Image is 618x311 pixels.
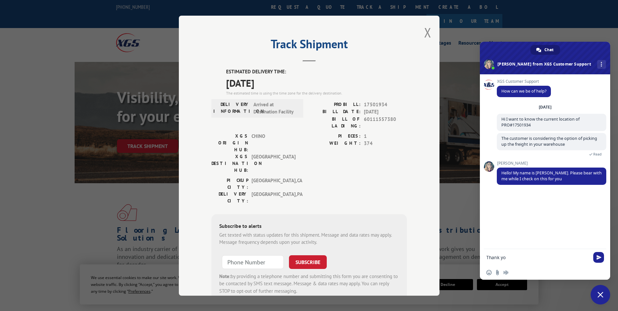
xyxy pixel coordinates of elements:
span: Send [593,252,604,263]
span: Arrived at Destination Facility [253,101,297,115]
span: CHINO [252,132,295,153]
div: Get texted with status updates for this shipment. Message and data rates may apply. Message frequ... [219,231,399,246]
span: [GEOGRAPHIC_DATA] [252,153,295,173]
textarea: Compose your message... [486,255,589,260]
span: 1 [364,132,407,140]
span: 374 [364,140,407,147]
label: BILL OF LADING: [309,115,361,129]
span: The customer is considering the option of picking up the freight in your warehouse [501,136,597,147]
button: Close modal [424,24,431,41]
label: ESTIMATED DELIVERY TIME: [226,68,407,76]
label: WEIGHT: [309,140,361,147]
div: Chat [530,45,560,55]
label: BILL DATE: [309,108,361,116]
div: The estimated time is using the time zone for the delivery destination. [226,90,407,96]
span: [DATE] [364,108,407,116]
span: Hello! My name is [PERSON_NAME]. Please bear with me while I check on this for you [501,170,602,182]
label: DELIVERY CITY: [211,190,248,204]
strong: Note: [219,273,231,279]
span: Audio message [503,270,509,275]
div: Subscribe to alerts [219,222,399,231]
span: [GEOGRAPHIC_DATA] , PA [252,190,295,204]
input: Phone Number [222,255,284,269]
div: Close chat [591,285,610,304]
label: PIECES: [309,132,361,140]
span: Chat [544,45,553,55]
div: More channels [597,60,606,69]
span: [DATE] [226,75,407,90]
label: DELIVERY INFORMATION: [213,101,250,115]
span: Read [593,152,602,156]
span: 60111557380 [364,115,407,129]
span: How can we be of help? [501,88,546,94]
label: PROBILL: [309,101,361,108]
label: XGS DESTINATION HUB: [211,153,248,173]
span: Send a file [495,270,500,275]
span: XGS Customer Support [497,79,551,84]
h2: Track Shipment [211,39,407,52]
span: 17501934 [364,101,407,108]
div: by providing a telephone number and submitting this form you are consenting to be contacted by SM... [219,273,399,295]
label: PICKUP CITY: [211,177,248,190]
button: SUBSCRIBE [289,255,327,269]
span: [PERSON_NAME] [497,161,606,166]
span: [GEOGRAPHIC_DATA] , CA [252,177,295,190]
span: Hi I want to know the current location of PRO#17501934 [501,116,580,128]
span: Insert an emoji [486,270,492,275]
label: XGS ORIGIN HUB: [211,132,248,153]
div: [DATE] [539,105,552,109]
